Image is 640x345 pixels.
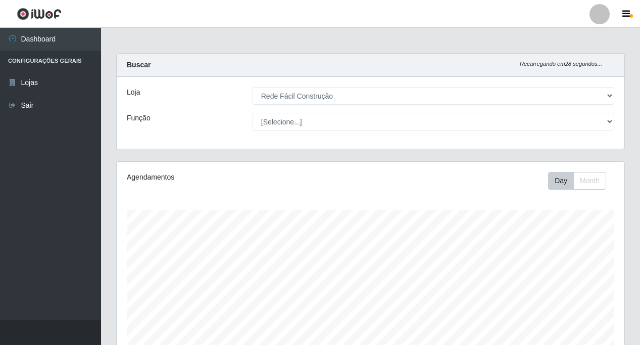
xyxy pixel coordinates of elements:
[127,87,140,98] label: Loja
[520,61,602,67] i: Recarregando em 28 segundos...
[548,172,614,190] div: Toolbar with button groups
[127,172,321,183] div: Agendamentos
[127,61,151,69] strong: Buscar
[127,113,151,123] label: Função
[573,172,606,190] button: Month
[548,172,606,190] div: First group
[548,172,574,190] button: Day
[17,8,62,20] img: CoreUI Logo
